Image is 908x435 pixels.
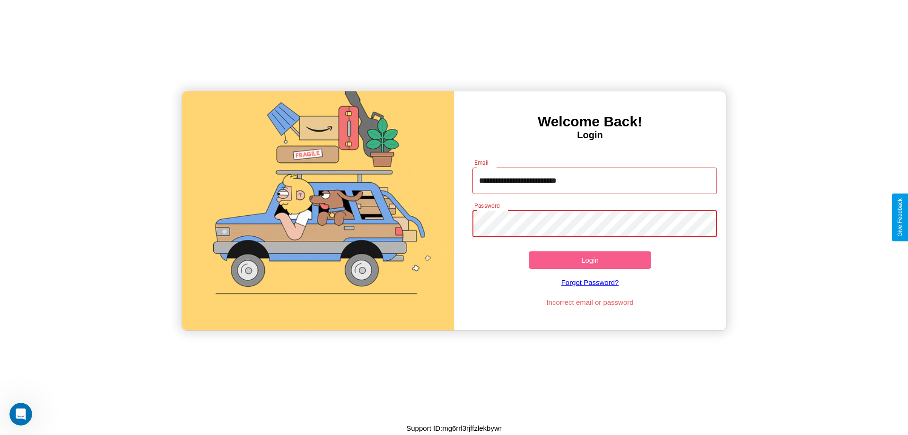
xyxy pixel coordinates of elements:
h4: Login [454,130,726,141]
button: Login [529,251,651,269]
label: Password [474,202,499,210]
iframe: Intercom live chat [9,403,32,426]
label: Email [474,159,489,167]
img: gif [182,91,454,330]
p: Support ID: mg6rrl3rjffzlekbywr [406,422,501,435]
h3: Welcome Back! [454,114,726,130]
div: Give Feedback [897,198,903,237]
p: Incorrect email or password [468,296,713,309]
a: Forgot Password? [468,269,713,296]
